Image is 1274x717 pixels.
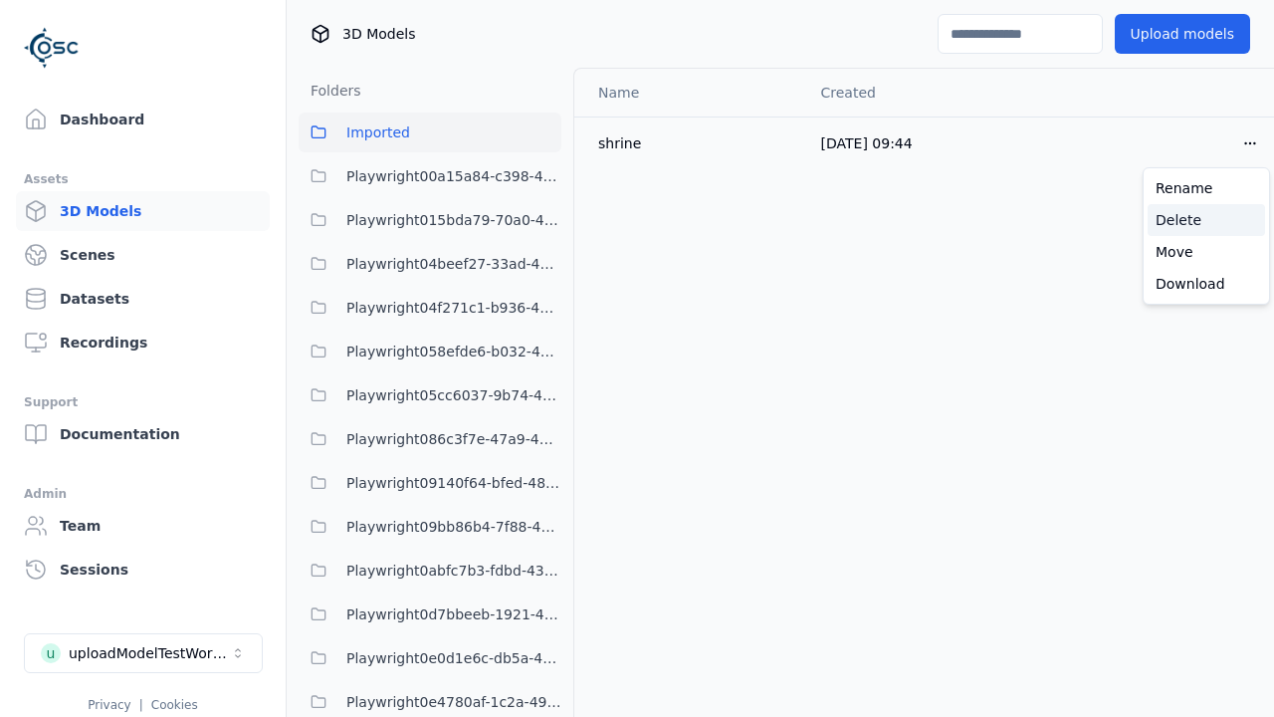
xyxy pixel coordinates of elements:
a: Rename [1148,172,1265,204]
a: Delete [1148,204,1265,236]
a: Move [1148,236,1265,268]
a: Download [1148,268,1265,300]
